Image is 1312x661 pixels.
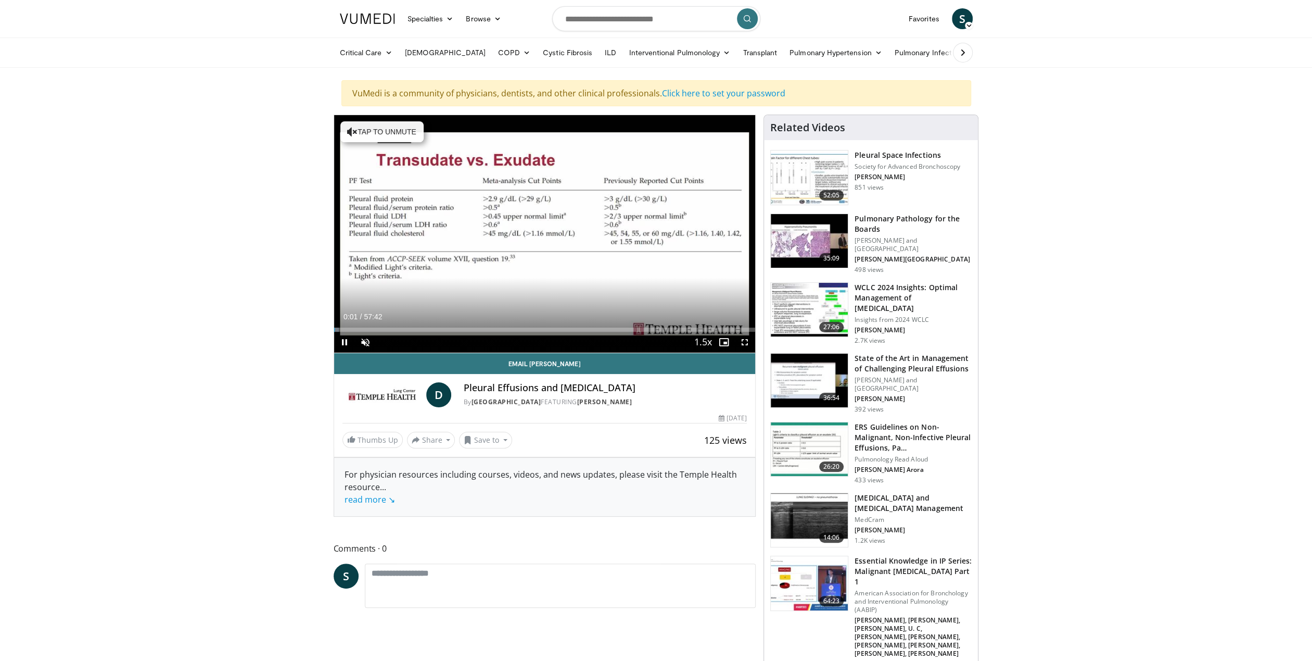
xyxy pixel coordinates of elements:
img: 31eba31b-0c8b-490d-b502-8f3489415af0.150x105_q85_crop-smart_upscale.jpg [771,422,848,477]
a: [DEMOGRAPHIC_DATA] [399,42,492,63]
span: 125 views [704,434,747,446]
a: 14:06 [MEDICAL_DATA] and [MEDICAL_DATA] Management MedCram [PERSON_NAME] 1.2K views [770,493,972,548]
img: Temple Lung Center [342,382,422,407]
a: read more ↘ [345,494,395,505]
a: 27:06 WCLC 2024 Insights: Optimal Management of [MEDICAL_DATA] Insights from 2024 WCLC [PERSON_NA... [770,282,972,345]
p: [PERSON_NAME] [855,326,972,334]
div: [DATE] [719,414,747,423]
button: Enable picture-in-picture mode [714,332,734,353]
span: ... [345,481,395,505]
p: [PERSON_NAME] Arora [855,466,972,474]
button: Tap to unmute [340,121,424,142]
a: [PERSON_NAME] [577,397,632,406]
a: 35:09 Pulmonary Pathology for the Boards [PERSON_NAME] and [GEOGRAPHIC_DATA] [PERSON_NAME][GEOGRA... [770,214,972,274]
p: MedCram [855,516,972,524]
a: S [952,8,973,29]
span: 26:20 [819,462,844,472]
span: 0:01 [343,313,358,321]
a: COPD [492,42,537,63]
a: Pulmonary Infection [888,42,978,63]
span: 36:54 [819,393,844,403]
p: [PERSON_NAME] and [GEOGRAPHIC_DATA] [855,236,972,253]
p: 1.2K views [855,537,885,545]
span: 35:09 [819,253,844,264]
a: Specialties [401,8,460,29]
a: 36:54 State of the Art in Management of Challenging Pleural Effusions [PERSON_NAME] and [GEOGRAPH... [770,353,972,414]
span: 64:23 [819,596,844,606]
video-js: Video Player [334,115,756,353]
h4: Related Videos [770,121,845,134]
button: Fullscreen [734,332,755,353]
span: 57:42 [364,313,382,321]
h3: Pulmonary Pathology for the Boards [855,214,972,234]
p: [PERSON_NAME] [855,173,960,181]
a: 26:20 ERS Guidelines on Non-Malignant, Non-Infective Pleural Effusions, Pa… Pulmonology Read Alou... [770,422,972,484]
p: 392 views [855,405,884,414]
span: 52:05 [819,190,844,201]
a: Favorites [902,8,946,29]
p: Society for Advanced Bronchoscopy [855,163,960,171]
p: 2.7K views [855,336,885,345]
p: [PERSON_NAME] [855,526,972,534]
button: Unmute [355,332,376,353]
img: 3a403bee-3229-45b3-a430-6154aa75147a.150x105_q85_crop-smart_upscale.jpg [771,283,848,337]
h3: [MEDICAL_DATA] and [MEDICAL_DATA] Management [855,493,972,514]
a: ILD [598,42,622,63]
a: Click here to set your password [662,88,785,99]
input: Search topics, interventions [552,6,760,31]
span: 27:06 [819,322,844,332]
a: [GEOGRAPHIC_DATA] [472,397,541,406]
p: Insights from 2024 WCLC [855,316,972,324]
a: Cystic Fibrosis [537,42,598,63]
p: Pulmonology Read Aloud [855,455,972,464]
h3: Pleural Space Infections [855,150,960,160]
p: [PERSON_NAME], [PERSON_NAME], [PERSON_NAME], U. C, [PERSON_NAME], [PERSON_NAME], [PERSON_NAME], [... [855,616,972,658]
div: VuMedi is a community of physicians, dentists, and other clinical professionals. [341,80,971,106]
a: Critical Care [334,42,399,63]
h4: Pleural Effusions and [MEDICAL_DATA] [464,382,747,394]
img: 35da1b2e-e06e-46cd-91b6-ae21797a2035.150x105_q85_crop-smart_upscale.jpg [771,354,848,408]
a: D [426,382,451,407]
p: [PERSON_NAME] [855,395,972,403]
img: dc9d478b-b6cf-482b-b602-337504df091b.150x105_q85_crop-smart_upscale.jpg [771,556,848,610]
button: Save to [459,432,512,448]
a: Transplant [736,42,783,63]
p: 851 views [855,183,884,192]
a: Interventional Pulmonology [622,42,736,63]
button: Share [407,432,455,448]
p: [PERSON_NAME] and [GEOGRAPHIC_DATA] [855,376,972,393]
span: 14:06 [819,532,844,543]
img: c3619b51-c3a0-49e4-9a95-3f69edafa347.150x105_q85_crop-smart_upscale.jpg [771,151,848,205]
a: Thumbs Up [342,432,403,448]
p: [PERSON_NAME][GEOGRAPHIC_DATA] [855,255,972,264]
div: Progress Bar [334,328,756,332]
span: Comments 0 [334,542,756,555]
img: VuMedi Logo [340,14,395,24]
div: By FEATURING [464,397,747,407]
img: 2edda5b4-b847-4584-9f1e-783224caf9d3.150x105_q85_crop-smart_upscale.jpg [771,493,848,547]
span: / [360,313,362,321]
h3: WCLC 2024 Insights: Optimal Management of [MEDICAL_DATA] [855,282,972,314]
h3: State of the Art in Management of Challenging Pleural Effusions [855,353,972,374]
h3: ERS Guidelines on Non-Malignant, Non-Infective Pleural Effusions, Pa… [855,422,972,453]
a: S [334,564,359,589]
h3: Essential Knowledge in IP Series: Malignant [MEDICAL_DATA] Part 1 [855,556,972,587]
button: Pause [334,332,355,353]
p: 433 views [855,476,884,484]
p: American Association for Bronchology and Interventional Pulmonology (AABIP) [855,589,972,614]
a: Email [PERSON_NAME] [334,353,756,374]
img: fb57aec0-15a0-4ba7-a3d2-46a55252101d.150x105_q85_crop-smart_upscale.jpg [771,214,848,268]
a: 52:05 Pleural Space Infections Society for Advanced Bronchoscopy [PERSON_NAME] 851 views [770,150,972,205]
a: Browse [460,8,507,29]
button: Playback Rate [693,332,714,353]
p: 498 views [855,266,884,274]
div: For physician resources including courses, videos, and news updates, please visit the Temple Heal... [345,468,745,506]
a: Pulmonary Hypertension [783,42,888,63]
